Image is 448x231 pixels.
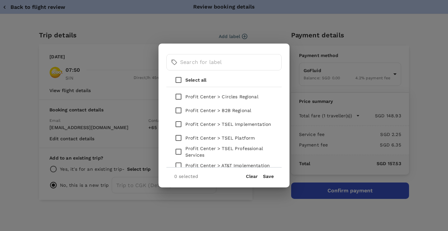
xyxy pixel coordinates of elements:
[174,173,198,180] p: 0 selected
[185,145,276,158] p: Profit Center > TSEL Professional Services
[180,54,282,70] input: Search for label
[185,121,271,127] p: Profit Center > TSEL Implementation
[185,77,207,83] p: Select all
[185,162,270,169] p: Profit Center > AT&T Implementation
[185,135,255,141] p: Profit Center > TSEL Platform
[263,174,274,179] button: Save
[185,107,251,114] p: Profit Center > B2B Regional
[185,93,258,100] p: Profit Center > Circles Regional
[246,174,258,179] button: Clear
